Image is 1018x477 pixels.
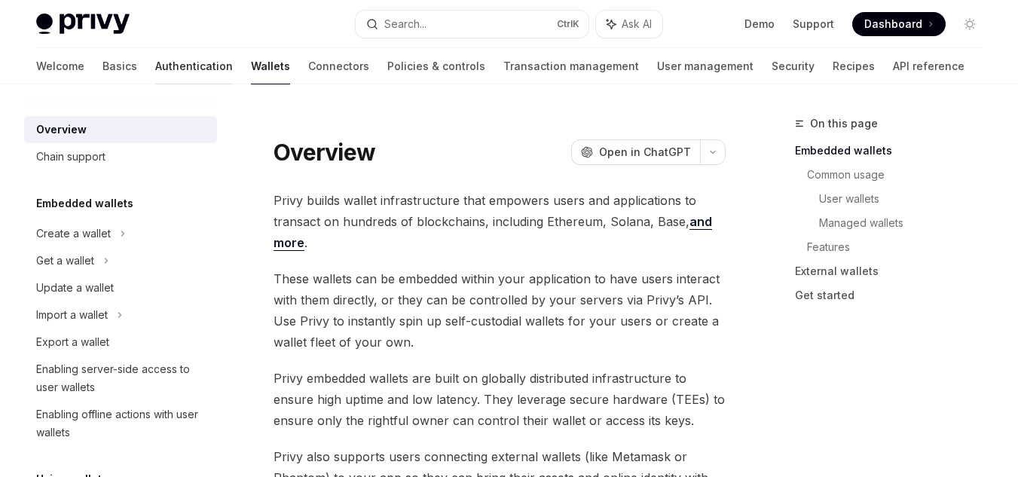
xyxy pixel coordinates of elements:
a: Managed wallets [819,211,994,235]
a: Policies & controls [387,48,485,84]
div: Overview [36,121,87,139]
span: On this page [810,115,878,133]
a: User management [657,48,754,84]
a: Enabling server-side access to user wallets [24,356,217,401]
div: Export a wallet [36,333,109,351]
a: Wallets [251,48,290,84]
a: Security [772,48,815,84]
a: Common usage [807,163,994,187]
a: Embedded wallets [795,139,994,163]
a: Update a wallet [24,274,217,301]
span: Open in ChatGPT [599,145,691,160]
a: Dashboard [852,12,946,36]
a: User wallets [819,187,994,211]
a: Welcome [36,48,84,84]
a: Overview [24,116,217,143]
div: Import a wallet [36,306,108,324]
button: Toggle dark mode [958,12,982,36]
a: Connectors [308,48,369,84]
h1: Overview [274,139,375,166]
span: Ask AI [622,17,652,32]
a: Support [793,17,834,32]
div: Chain support [36,148,105,166]
a: Chain support [24,143,217,170]
a: Recipes [833,48,875,84]
span: These wallets can be embedded within your application to have users interact with them directly, ... [274,268,726,353]
a: Transaction management [503,48,639,84]
span: Dashboard [864,17,922,32]
span: Privy embedded wallets are built on globally distributed infrastructure to ensure high uptime and... [274,368,726,431]
button: Search...CtrlK [356,11,589,38]
a: API reference [893,48,965,84]
button: Ask AI [596,11,662,38]
span: Privy builds wallet infrastructure that empowers users and applications to transact on hundreds o... [274,190,726,253]
a: Get started [795,283,994,307]
a: Demo [744,17,775,32]
div: Update a wallet [36,279,114,297]
div: Search... [384,15,426,33]
img: light logo [36,14,130,35]
span: Ctrl K [557,18,579,30]
a: External wallets [795,259,994,283]
a: Features [807,235,994,259]
a: Basics [102,48,137,84]
a: Enabling offline actions with user wallets [24,401,217,446]
div: Create a wallet [36,225,111,243]
a: Export a wallet [24,329,217,356]
div: Get a wallet [36,252,94,270]
div: Enabling server-side access to user wallets [36,360,208,396]
h5: Embedded wallets [36,194,133,213]
div: Enabling offline actions with user wallets [36,405,208,442]
button: Open in ChatGPT [571,139,700,165]
a: Authentication [155,48,233,84]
